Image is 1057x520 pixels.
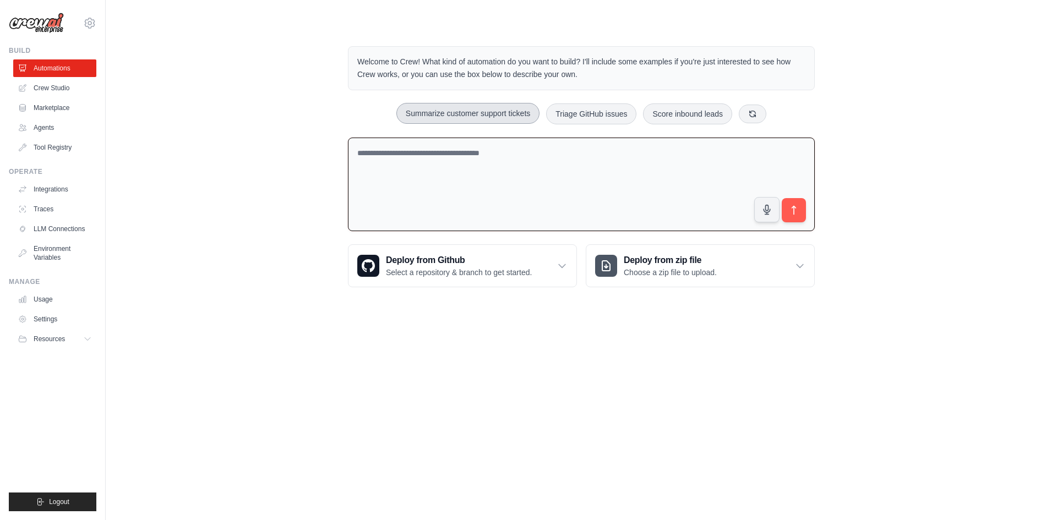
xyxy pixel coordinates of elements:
[13,291,96,308] a: Usage
[13,240,96,266] a: Environment Variables
[1002,467,1057,520] iframe: Chat Widget
[9,167,96,176] div: Operate
[9,492,96,511] button: Logout
[13,119,96,136] a: Agents
[9,46,96,55] div: Build
[13,139,96,156] a: Tool Registry
[396,103,540,124] button: Summarize customer support tickets
[357,56,805,81] p: Welcome to Crew! What kind of automation do you want to build? I'll include some examples if you'...
[546,103,636,124] button: Triage GitHub issues
[643,103,732,124] button: Score inbound leads
[386,267,532,278] p: Select a repository & branch to get started.
[13,59,96,77] a: Automations
[1002,467,1057,520] div: וידג'ט של צ'אט
[49,497,69,506] span: Logout
[9,13,64,34] img: Logo
[13,310,96,328] a: Settings
[386,254,532,267] h3: Deploy from Github
[13,79,96,97] a: Crew Studio
[13,200,96,218] a: Traces
[13,180,96,198] a: Integrations
[34,335,65,343] span: Resources
[13,330,96,348] button: Resources
[13,99,96,117] a: Marketplace
[624,267,717,278] p: Choose a zip file to upload.
[13,220,96,238] a: LLM Connections
[624,254,717,267] h3: Deploy from zip file
[9,277,96,286] div: Manage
